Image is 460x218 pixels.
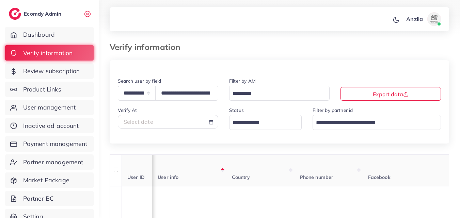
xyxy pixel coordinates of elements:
span: Select date [124,118,153,125]
input: Search for option [230,118,293,128]
a: User management [5,100,94,115]
div: Search for option [229,115,302,130]
span: Payment management [23,139,88,148]
a: Partner management [5,154,94,170]
input: Search for option [230,88,321,99]
span: Verify information [23,49,73,57]
a: Partner BC [5,191,94,206]
a: logoEcomdy Admin [9,8,63,20]
label: Filter by partner id [313,107,353,114]
a: Verify information [5,45,94,61]
label: Verify At [118,107,137,114]
span: Phone number [300,174,334,180]
span: Review subscription [23,67,80,76]
button: Export data [340,87,441,101]
span: Inactive ad account [23,121,79,130]
a: Inactive ad account [5,118,94,134]
input: Search for option [314,118,432,128]
span: Dashboard [23,30,55,39]
h3: Verify information [110,42,186,52]
span: Export data [373,91,409,98]
a: Payment management [5,136,94,152]
label: Status [229,107,244,114]
span: Partner management [23,158,83,167]
a: Review subscription [5,63,94,79]
span: User management [23,103,76,112]
label: Search user by field [118,78,161,84]
img: avatar [427,12,441,26]
a: Anzilaavatar [402,12,444,26]
a: Dashboard [5,27,94,43]
span: Market Package [23,176,69,185]
span: Facebook [368,174,391,180]
a: Product Links [5,82,94,97]
label: Filter by AM [229,78,256,84]
div: Search for option [229,86,330,100]
span: User ID [127,174,145,180]
a: Market Package [5,172,94,188]
img: logo [9,8,21,20]
p: Anzila [406,15,423,23]
h2: Ecomdy Admin [24,11,63,17]
span: Country [232,174,250,180]
span: Partner BC [23,194,54,203]
div: Search for option [313,115,441,130]
span: User info [158,174,178,180]
span: Product Links [23,85,61,94]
